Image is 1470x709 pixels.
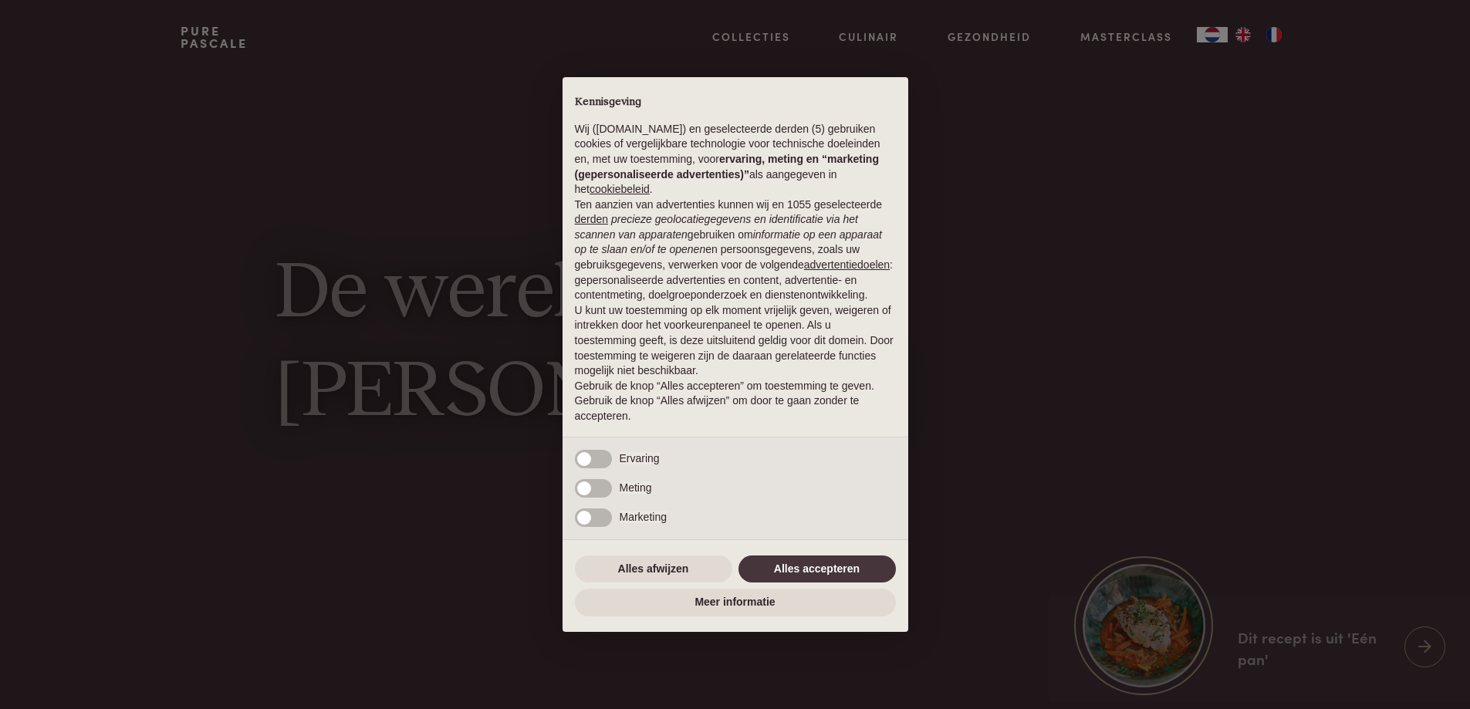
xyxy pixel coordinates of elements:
[575,96,896,110] h2: Kennisgeving
[575,198,896,303] p: Ten aanzien van advertenties kunnen wij en 1055 geselecteerde gebruiken om en persoonsgegevens, z...
[620,511,667,523] span: Marketing
[620,452,660,464] span: Ervaring
[575,212,609,228] button: derden
[738,555,896,583] button: Alles accepteren
[620,481,652,494] span: Meting
[575,555,732,583] button: Alles afwijzen
[575,213,858,241] em: precieze geolocatiegegevens en identificatie via het scannen van apparaten
[575,589,896,616] button: Meer informatie
[590,183,650,195] a: cookiebeleid
[575,228,883,256] em: informatie op een apparaat op te slaan en/of te openen
[575,303,896,379] p: U kunt uw toestemming op elk moment vrijelijk geven, weigeren of intrekken door het voorkeurenpan...
[804,258,890,273] button: advertentiedoelen
[575,379,896,424] p: Gebruik de knop “Alles accepteren” om toestemming te geven. Gebruik de knop “Alles afwijzen” om d...
[575,153,879,181] strong: ervaring, meting en “marketing (gepersonaliseerde advertenties)”
[575,122,896,198] p: Wij ([DOMAIN_NAME]) en geselecteerde derden (5) gebruiken cookies of vergelijkbare technologie vo...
